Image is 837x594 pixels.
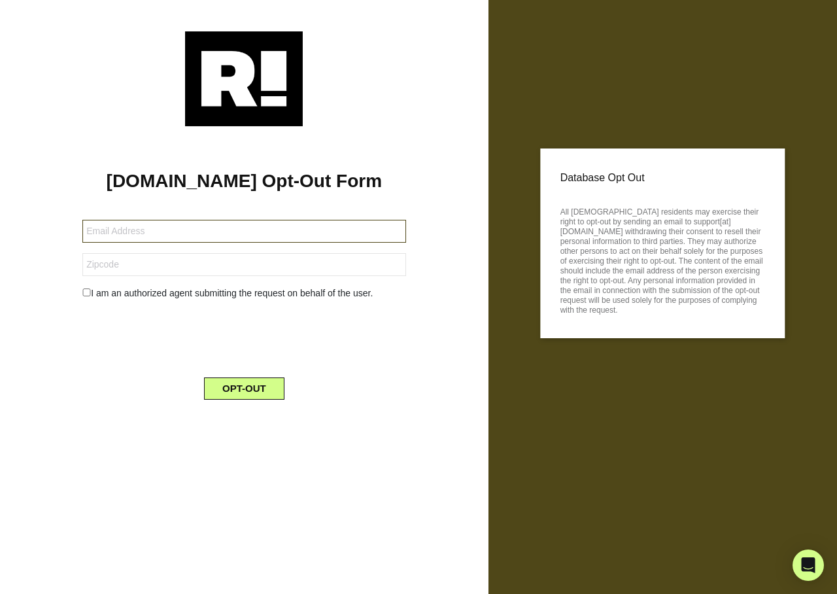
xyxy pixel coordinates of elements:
div: I am an authorized agent submitting the request on behalf of the user. [73,287,415,300]
button: OPT-OUT [204,377,284,400]
img: Retention.com [185,31,303,126]
p: All [DEMOGRAPHIC_DATA] residents may exercise their right to opt-out by sending an email to suppo... [560,203,765,315]
iframe: reCAPTCHA [145,311,343,362]
input: Email Address [82,220,405,243]
div: Open Intercom Messenger [793,550,824,581]
p: Database Opt Out [560,168,765,188]
input: Zipcode [82,253,405,276]
h1: [DOMAIN_NAME] Opt-Out Form [20,170,469,192]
